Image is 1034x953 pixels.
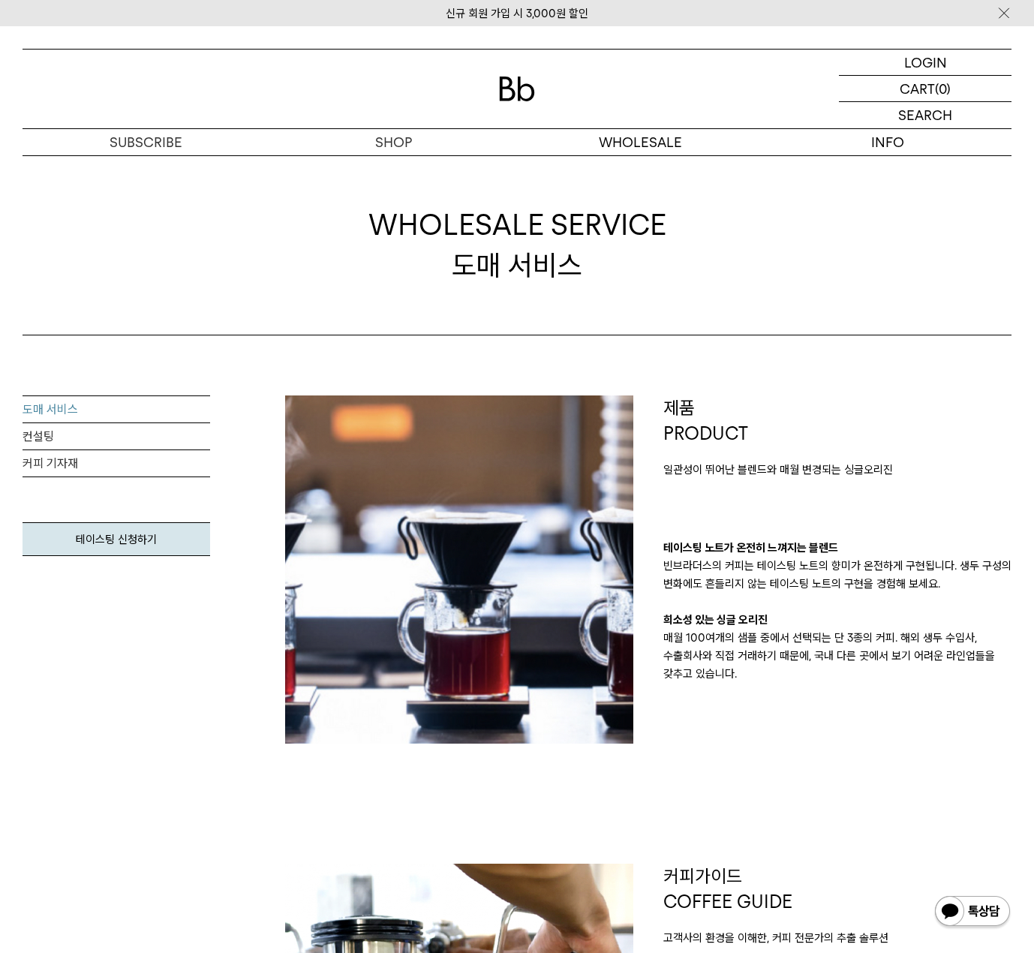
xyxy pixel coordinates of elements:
[663,461,1011,479] p: 일관성이 뛰어난 블렌드와 매월 변경되는 싱글오리진
[368,205,666,284] div: 도매 서비스
[663,395,1011,446] p: 제품 PRODUCT
[900,76,935,101] p: CART
[663,929,1011,947] p: 고객사의 환경을 이해한, 커피 전문가의 추출 솔루션
[904,50,947,75] p: LOGIN
[663,539,1011,557] p: 테이스팅 노트가 온전히 느껴지는 블렌드
[663,557,1011,593] p: 빈브라더스의 커피는 테이스팅 노트의 향미가 온전하게 구현됩니다. 생두 구성의 변화에도 흔들리지 않는 테이스팅 노트의 구현을 경험해 보세요.
[270,129,518,155] a: SHOP
[23,129,270,155] a: SUBSCRIBE
[23,450,210,477] a: 커피 기자재
[663,629,1011,683] p: 매월 100여개의 샘플 중에서 선택되는 단 3종의 커피. 해외 생두 수입사, 수출회사와 직접 거래하기 때문에, 국내 다른 곳에서 보기 어려운 라인업들을 갖추고 있습니다.
[839,50,1011,76] a: LOGIN
[839,76,1011,102] a: CART (0)
[368,205,666,245] span: WHOLESALE SERVICE
[23,423,210,450] a: 컨설팅
[935,76,951,101] p: (0)
[23,396,210,423] a: 도매 서비스
[23,522,210,556] a: 테이스팅 신청하기
[663,611,1011,629] p: 희소성 있는 싱글 오리진
[517,129,765,155] p: WHOLESALE
[898,102,952,128] p: SEARCH
[663,864,1011,914] p: 커피가이드 COFFEE GUIDE
[446,7,588,20] a: 신규 회원 가입 시 3,000원 할인
[499,77,535,101] img: 로고
[765,129,1012,155] p: INFO
[933,894,1011,930] img: 카카오톡 채널 1:1 채팅 버튼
